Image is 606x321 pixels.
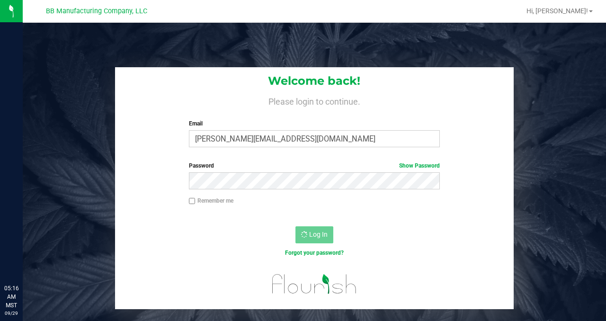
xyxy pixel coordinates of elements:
[399,162,440,169] a: Show Password
[189,196,233,205] label: Remember me
[46,7,147,15] span: BB Manufacturing Company, LLC
[526,7,588,15] span: Hi, [PERSON_NAME]!
[295,226,333,243] button: Log In
[309,231,328,238] span: Log In
[4,284,18,310] p: 05:16 AM MST
[115,95,513,106] h4: Please login to continue.
[285,250,344,256] a: Forgot your password?
[115,75,513,87] h1: Welcome back!
[4,310,18,317] p: 09/29
[189,119,440,128] label: Email
[189,162,214,169] span: Password
[265,267,364,301] img: flourish_logo.svg
[189,198,196,205] input: Remember me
